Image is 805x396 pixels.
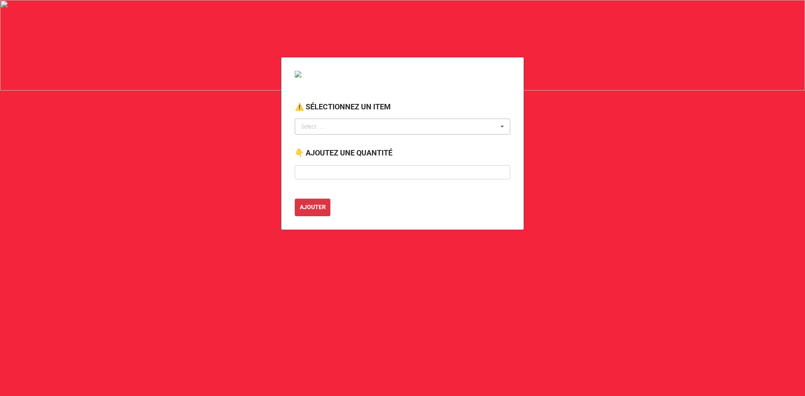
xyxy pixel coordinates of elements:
label: 👇 AJOUTEZ UNE QUANTITÉ [295,147,392,159]
img: VSJ_SERV_LOIS_SPORT_DEV_SOC.png [295,71,379,78]
b: AJOUTER [300,203,326,212]
div: Select ... [299,122,335,132]
label: ⚠️ SÉLECTIONNEZ UN ITEM [295,101,391,113]
button: AJOUTER [295,199,330,216]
